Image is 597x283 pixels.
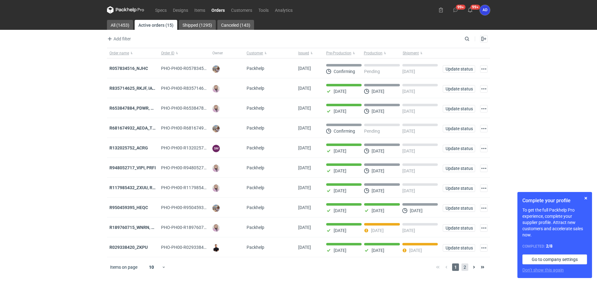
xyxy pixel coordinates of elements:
[446,226,472,230] span: Update status
[298,145,311,150] span: 11/09/2025
[247,106,264,111] span: Packhelp
[443,85,475,93] button: Update status
[247,51,263,56] span: Customer
[446,107,472,111] span: Update status
[402,89,415,94] p: [DATE]
[372,208,384,213] p: [DATE]
[272,6,296,14] a: Analytics
[443,165,475,172] button: Update status
[110,264,137,270] span: Items on page
[255,6,272,14] a: Tools
[443,244,475,252] button: Update status
[109,51,129,56] span: Order name
[247,66,264,71] span: Packhelp
[403,51,419,56] span: Shipment
[106,35,131,43] button: Add filter
[446,246,472,250] span: Update status
[480,165,488,172] button: Actions
[247,205,264,210] span: Packhelp
[334,228,346,233] p: [DATE]
[363,48,401,58] button: Production
[334,248,346,253] p: [DATE]
[109,66,148,71] strong: R057834516_NJHC
[247,145,264,150] span: Packhelp
[298,165,311,170] span: 10/09/2025
[298,51,309,56] span: Issued
[446,87,472,91] span: Update status
[109,145,148,150] a: R132025752_ACRG
[324,48,363,58] button: Pre-Production
[463,35,483,43] input: Search
[298,245,311,250] span: 03/09/2025
[446,206,472,210] span: Update status
[443,125,475,132] button: Update status
[107,20,133,30] a: All (1453)
[298,86,311,91] span: 15/09/2025
[298,126,311,130] span: 11/09/2025
[522,243,587,249] div: Completed:
[161,185,249,190] span: PHO-PH00-R117985432_ZXUU,-RNMV,-VLQR
[296,48,324,58] button: Issued
[212,185,220,192] img: Klaudia Wiśniewska
[372,109,384,114] p: [DATE]
[582,194,590,202] button: Skip for now
[109,165,156,170] a: R948052717_VIPI, PRFI
[212,51,223,56] span: Owner
[334,109,346,114] p: [DATE]
[107,6,144,14] svg: Packhelp Pro
[480,65,488,73] button: Actions
[217,20,254,30] a: Canceled (143)
[372,148,384,153] p: [DATE]
[371,228,384,233] p: [DATE]
[298,205,311,210] span: 04/09/2025
[212,85,220,93] img: Klaudia Wiśniewska
[212,65,220,73] img: Michał Palasek
[480,5,490,15] button: AD
[546,244,553,249] strong: 2 / 8
[212,244,220,252] img: Tomasz Kubiak
[409,248,422,253] p: [DATE]
[179,20,216,30] a: Shipped (1295)
[443,65,475,73] button: Update status
[402,188,415,193] p: [DATE]
[334,168,346,173] p: [DATE]
[109,205,148,210] a: R950459395_HEQC
[401,48,440,58] button: Shipment
[212,165,220,172] img: Klaudia Wiśniewska
[446,146,472,151] span: Update status
[212,204,220,212] img: Michał Palasek
[161,86,257,91] span: PHO-PH00-R835714625_RKJF,-IAVU,-SFPF,-TXLA
[364,51,382,56] span: Production
[443,145,475,152] button: Update status
[372,248,384,253] p: [DATE]
[247,126,264,130] span: Packhelp
[480,85,488,93] button: Actions
[161,106,270,111] span: PHO-PH00-R653847884_PDWR,-OHJS,-IVNK
[298,66,311,71] span: 16/09/2025
[170,6,191,14] a: Designs
[446,166,472,171] span: Update status
[109,86,182,91] a: R835714625_RKJF, IAVU, SFPF, TXLA
[372,89,384,94] p: [DATE]
[480,244,488,252] button: Actions
[480,125,488,132] button: Actions
[480,5,490,15] div: Anita Dolczewska
[135,20,177,30] a: Active orders (15)
[522,197,587,204] h1: Complete your profile
[402,168,415,173] p: [DATE]
[109,106,174,111] a: R653847884_PDWR, OHJS, IVNK
[109,225,164,230] a: R189760715_WNRN, CWNS
[443,204,475,212] button: Update status
[109,126,170,130] a: R681674932_AEOA_TIXI_KKTL
[208,6,228,14] a: Orders
[522,254,587,264] a: Go to company settings
[109,245,148,250] strong: R029338420_ZKPU
[161,51,174,56] span: Order ID
[451,5,460,15] button: 99+
[298,225,311,230] span: 03/09/2025
[141,263,162,272] div: 10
